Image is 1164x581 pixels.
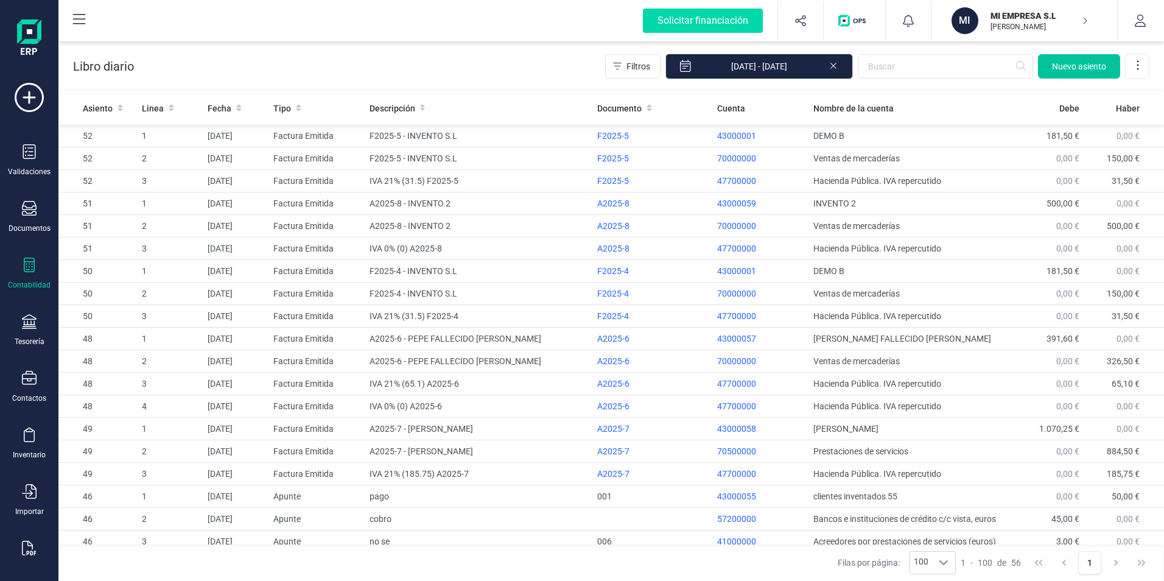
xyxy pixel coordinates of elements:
p: [PERSON_NAME] [990,22,1088,32]
span: 0,00 € [1056,356,1079,366]
div: F2025-5 [597,130,707,142]
span: Haber [1116,102,1140,114]
td: [DATE] [203,305,268,328]
button: Page 1 [1078,551,1101,574]
button: Next Page [1104,551,1127,574]
td: 1 [137,328,203,350]
td: [DATE] [203,485,268,508]
td: [DATE] [203,328,268,350]
span: Filtros [626,60,650,72]
td: 2 [137,350,203,373]
td: 49 [58,440,137,463]
div: A2025-8 [597,242,707,255]
div: A2025-6 [597,400,707,412]
span: Cuenta [717,102,745,114]
p: 70000000 [717,220,804,232]
span: Documento [597,102,642,114]
span: Asiento [83,102,113,114]
span: 45,00 € [1051,514,1079,524]
p: 43000057 [717,333,804,345]
td: [DATE] [203,192,268,215]
td: 50 [58,260,137,283]
div: A2025-6 [597,378,707,390]
td: [DATE] [203,530,268,553]
span: 181,50 € [1047,131,1079,141]
span: 500,00 € [1047,199,1079,208]
td: F2025-5 - INVENTO S.L [365,147,592,170]
td: [PERSON_NAME] FALLECIDO [PERSON_NAME] [808,328,1012,350]
td: Hacienda Pública. IVA repercutido [808,170,1012,192]
span: 0,00 € [1117,514,1140,524]
div: F2025-4 [597,265,707,277]
span: 391,60 € [1047,334,1079,343]
td: [DATE] [203,147,268,170]
div: F2025-5 [597,175,707,187]
td: Factura Emitida [268,395,365,418]
td: [PERSON_NAME] [808,418,1012,440]
td: 3 [137,530,203,553]
td: Factura Emitida [268,125,365,147]
td: F2025-5 - INVENTO S.L [365,125,592,147]
td: 52 [58,147,137,170]
td: Factura Emitida [268,418,365,440]
td: 51 [58,215,137,238]
td: Ventas de mercaderías [808,350,1012,373]
td: 51 [58,238,137,260]
span: 185,75 € [1107,469,1140,479]
td: 50 [58,283,137,305]
span: 56 [1011,557,1021,569]
div: Solicitar financiación [643,9,763,33]
td: A2025-7 - [PERSON_NAME] [365,418,592,440]
td: 48 [58,350,137,373]
td: 1 [137,418,203,440]
td: 1 [137,485,203,508]
span: 150,00 € [1107,153,1140,163]
p: 47700000 [717,468,804,480]
span: 0,00 € [1117,424,1140,434]
td: [DATE] [203,238,268,260]
button: Filtros [605,54,661,79]
td: 3 [137,170,203,192]
button: Nuevo asiento [1038,54,1120,79]
p: 43000058 [717,423,804,435]
span: 0,00 € [1056,311,1079,321]
span: 500,00 € [1107,221,1140,231]
td: [DATE] [203,395,268,418]
td: Factura Emitida [268,147,365,170]
div: Validaciones [8,167,51,177]
input: Buscar [858,54,1033,79]
p: 47700000 [717,242,804,255]
div: F2025-5 [597,152,707,164]
td: [DATE] [203,373,268,395]
p: 70000000 [717,355,804,367]
p: 70000000 [717,287,804,300]
td: [DATE] [203,350,268,373]
td: 1 [137,260,203,283]
span: 100 [910,552,932,574]
td: IVA 0% (0) A2025-6 [365,395,592,418]
span: 0,00 € [1117,401,1140,411]
button: Last Page [1130,551,1153,574]
td: Factura Emitida [268,305,365,328]
td: clientes inventados 55 [808,485,1012,508]
td: Prestaciones de servicios [808,440,1012,463]
td: Ventas de mercaderías [808,147,1012,170]
td: 49 [58,463,137,485]
p: 47700000 [717,175,804,187]
td: 50 [58,305,137,328]
td: A2025-7 - [PERSON_NAME] [365,440,592,463]
p: Libro diario [73,58,134,75]
span: Fecha [208,102,231,114]
div: A2025-8 [597,197,707,210]
td: IVA 21% (65.1) A2025-6 [365,373,592,395]
td: 3 [137,463,203,485]
td: Factura Emitida [268,328,365,350]
button: Logo de OPS [831,1,878,40]
td: Factura Emitida [268,260,365,283]
td: Apunte [268,530,365,553]
td: Factura Emitida [268,463,365,485]
td: [DATE] [203,170,268,192]
span: 150,00 € [1107,289,1140,298]
td: F2025-4 - INVENTO S.L [365,260,592,283]
div: Contabilidad [8,280,51,290]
